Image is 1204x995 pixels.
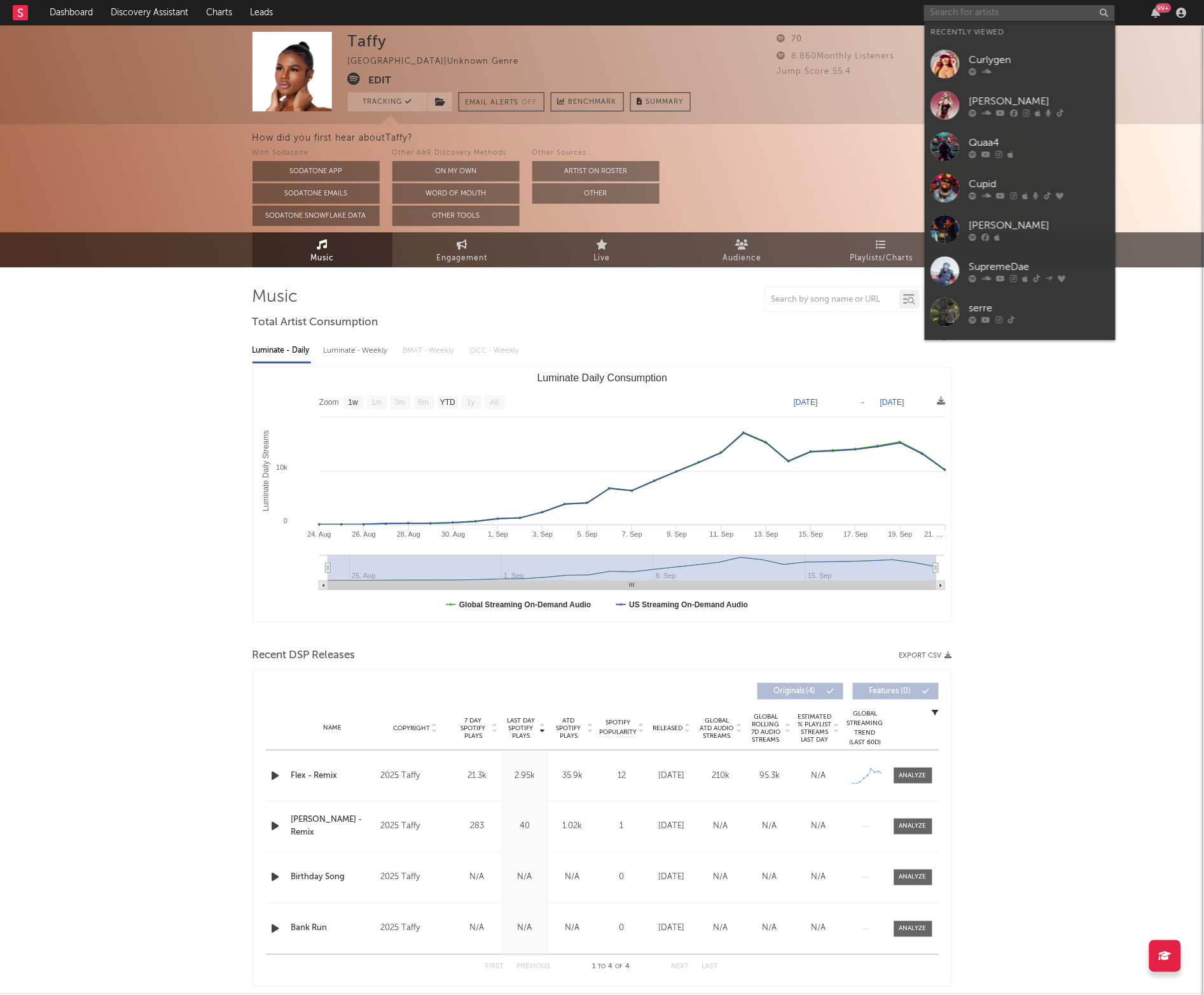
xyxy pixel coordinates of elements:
text: 6m [418,399,429,407]
div: [PERSON_NAME] [969,94,1109,109]
text: Zoom [319,399,339,407]
div: [DATE] [651,770,693,782]
span: Estimated % Playlist Streams Last Day [798,713,833,744]
text: 7. Sep [622,530,642,538]
text: Luminate Daily Streams [261,430,270,511]
div: Cupid [969,176,1109,192]
div: 21.3k [457,770,498,782]
span: Recent DSP Releases [253,648,356,663]
text: 1. Sep [488,530,508,538]
div: N/A [700,872,742,884]
svg: Luminate Daily Consumption [253,367,951,622]
text: US Streaming On-Demand Audio [629,600,748,609]
button: Other Tools [392,206,520,226]
div: N/A [700,922,742,935]
text: 19. Sep [888,530,912,538]
text: 13. Sep [754,530,778,538]
button: 99+ [1152,8,1161,18]
button: Sodatone App [253,161,380,181]
div: N/A [504,872,546,884]
div: N/A [700,821,742,833]
div: N/A [457,872,498,884]
input: Search by song name or URL [765,295,899,305]
a: Benchmark [551,92,624,111]
div: [DATE] [651,922,693,935]
a: Curlygen [925,43,1116,85]
text: All [490,399,498,407]
div: Luminate - Weekly [324,340,391,362]
button: Originals(4) [758,683,843,700]
div: 1 4 4 [576,960,646,975]
div: 283 [457,821,498,833]
span: Summary [646,99,684,106]
button: Email AlertsOff [459,92,544,111]
button: Word Of Mouth [392,183,520,204]
text: 1w [348,399,358,407]
div: 95.3k [749,770,791,782]
div: Other Sources [532,146,660,161]
div: N/A [457,922,498,935]
div: 2025 Taffy [380,768,450,784]
span: Live [594,251,611,266]
div: N/A [504,922,546,935]
span: Benchmark [569,95,617,110]
span: to [598,964,605,970]
div: Birthday Song [291,872,375,884]
button: On My Own [392,161,520,181]
div: 0 [600,872,644,884]
span: Originals ( 4 ) [766,688,824,695]
em: Off [522,99,537,106]
span: ATD Spotify Plays [552,717,586,740]
span: Engagement [437,251,488,266]
span: Playlists/Charts [850,251,913,266]
div: N/A [798,821,840,833]
div: 2.95k [504,770,546,782]
div: 2025 Taffy [380,819,450,835]
button: Last [702,964,719,971]
text: 24. Aug [307,530,331,538]
a: Vialice [925,333,1116,374]
div: serre [969,300,1109,316]
span: 8,860 Monthly Listeners [777,52,895,60]
div: Other A&R Discovery Methods [392,146,520,161]
div: N/A [749,872,791,884]
input: Search for artists [924,5,1115,21]
div: Recently Viewed [931,25,1109,40]
text: YTD [439,399,455,407]
text: 3. Sep [532,530,553,538]
div: N/A [749,821,791,833]
div: Taffy [348,32,387,50]
a: serre [925,292,1116,333]
span: Released [653,724,683,732]
div: [DATE] [651,872,693,884]
span: Total Artist Consumption [253,315,378,330]
div: N/A [798,770,840,782]
div: N/A [749,922,791,935]
button: Tracking [348,92,427,111]
span: Audience [723,251,761,266]
div: Quaa4 [969,135,1109,150]
div: N/A [552,872,593,884]
a: Music [253,232,392,267]
span: Spotify Popularity [599,718,637,737]
div: 2025 Taffy [380,870,450,886]
button: Sodatone Emails [253,183,380,204]
span: Features ( 0 ) [861,688,920,695]
span: Music [310,251,334,266]
div: [PERSON_NAME] - Remix [291,814,375,839]
div: 2025 Taffy [380,921,450,936]
button: Artist on Roster [532,161,660,181]
button: Features(0) [853,683,939,700]
text: 1y [467,399,475,407]
div: 40 [504,821,546,833]
text: 17. Sep [843,530,868,538]
span: Copyright [393,724,430,732]
text: Luminate Daily Consumption [537,372,667,383]
span: 7 Day Spotify Plays [457,717,490,740]
div: 210k [700,770,742,782]
span: Jump Score: 55.4 [777,67,852,76]
span: of [615,964,623,970]
div: 1 [600,821,644,833]
div: [GEOGRAPHIC_DATA] | Unknown Genre [348,54,534,69]
button: Export CSV [899,652,952,660]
